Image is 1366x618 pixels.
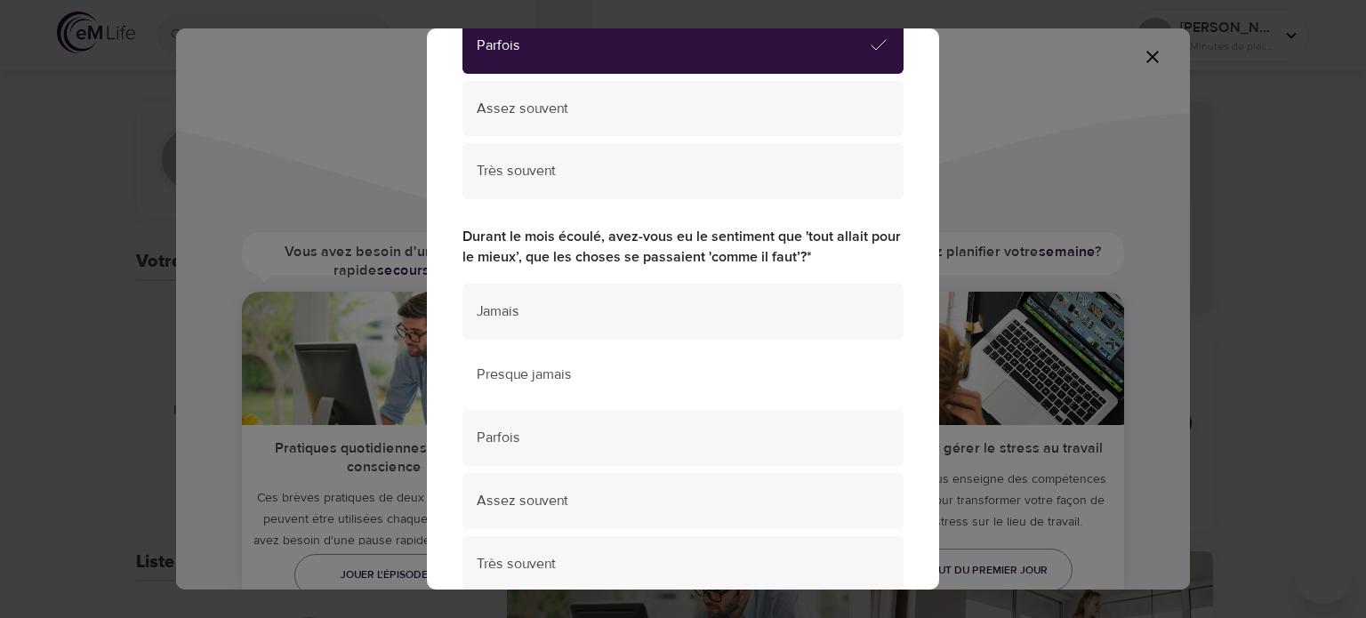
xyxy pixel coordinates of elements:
[462,227,904,268] label: Durant le mois écoulé, avez-vous eu le sentiment que 'tout allait pour le mieux’, que les choses ...
[477,36,868,56] span: Parfois
[477,161,889,181] span: Très souvent
[477,491,889,511] span: Assez souvent
[477,428,889,448] span: Parfois
[477,99,889,119] span: Assez souvent
[477,554,889,574] span: Très souvent
[477,365,889,385] span: Presque jamais
[477,301,889,322] span: Jamais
